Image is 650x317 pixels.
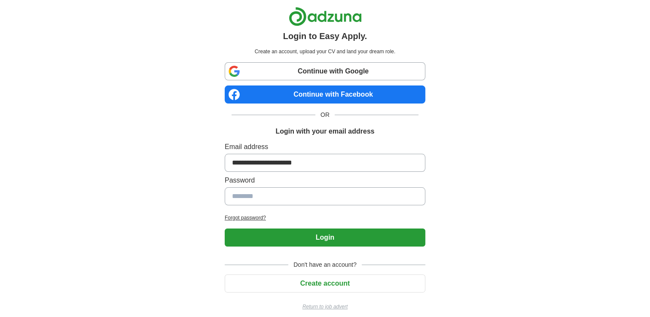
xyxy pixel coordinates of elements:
label: Email address [225,142,425,152]
img: Adzuna logo [289,7,362,26]
a: Return to job advert [225,303,425,311]
p: Create an account, upload your CV and land your dream role. [226,48,424,55]
button: Create account [225,274,425,293]
a: Continue with Google [225,62,425,80]
h1: Login to Easy Apply. [283,30,367,43]
a: Create account [225,280,425,287]
a: Continue with Facebook [225,85,425,104]
a: Forgot password? [225,214,425,222]
label: Password [225,175,425,186]
span: OR [315,110,335,119]
span: Don't have an account? [288,260,362,269]
h1: Login with your email address [275,126,374,137]
button: Login [225,229,425,247]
